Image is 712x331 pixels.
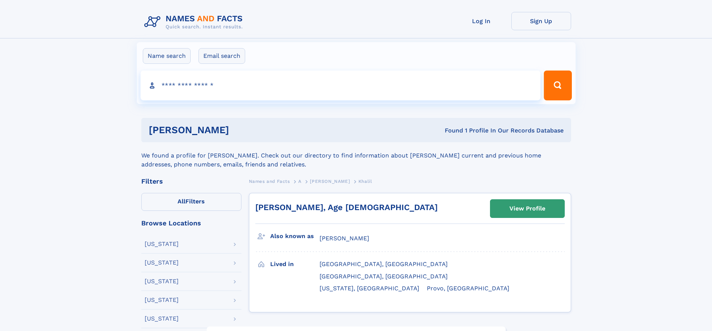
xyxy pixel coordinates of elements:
img: Logo Names and Facts [141,12,249,32]
h3: Lived in [270,258,320,271]
a: A [298,177,302,186]
h1: [PERSON_NAME] [149,125,337,135]
a: [PERSON_NAME], Age [DEMOGRAPHIC_DATA] [255,203,438,212]
span: A [298,179,302,184]
span: [US_STATE], [GEOGRAPHIC_DATA] [320,285,419,292]
h3: Also known as [270,230,320,243]
span: [PERSON_NAME] [310,179,350,184]
input: search input [141,71,541,100]
span: Khalil [358,179,372,184]
label: Email search [198,48,245,64]
span: [GEOGRAPHIC_DATA], [GEOGRAPHIC_DATA] [320,260,448,268]
span: All [178,198,185,205]
div: [US_STATE] [145,241,179,247]
div: Found 1 Profile In Our Records Database [337,127,564,135]
div: [US_STATE] [145,297,179,303]
a: Names and Facts [249,177,290,186]
div: Browse Locations [141,220,241,227]
a: Sign Up [511,12,571,30]
a: View Profile [490,200,564,218]
div: View Profile [509,200,545,217]
div: We found a profile for [PERSON_NAME]. Check out our directory to find information about [PERSON_N... [141,142,571,169]
label: Name search [143,48,191,64]
a: [PERSON_NAME] [310,177,350,186]
div: [US_STATE] [145,316,179,322]
a: Log In [451,12,511,30]
span: [GEOGRAPHIC_DATA], [GEOGRAPHIC_DATA] [320,273,448,280]
div: Filters [141,178,241,185]
label: Filters [141,193,241,211]
span: Provo, [GEOGRAPHIC_DATA] [427,285,509,292]
span: [PERSON_NAME] [320,235,369,242]
div: [US_STATE] [145,278,179,284]
div: [US_STATE] [145,260,179,266]
button: Search Button [544,71,571,100]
